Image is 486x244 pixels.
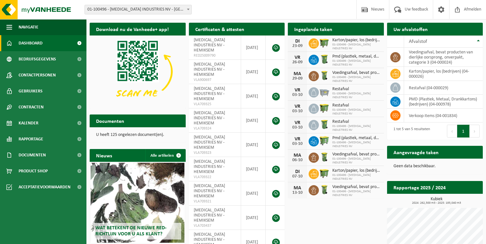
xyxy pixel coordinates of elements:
img: Download de VHEPlus App [90,35,186,107]
span: Gebruikers [19,83,43,99]
img: WB-0140-HPE-GN-50 [319,70,330,81]
span: 01-100496 - PROVIRON INDUSTRIES NV - HEMIKSEM [85,5,192,14]
button: Next [470,125,480,138]
span: Karton/papier, los (bedrijven) [332,168,381,173]
span: Restafval [332,119,381,124]
span: 01-100496 - [MEDICAL_DATA] INDUSTRIES NV [332,43,381,51]
div: 03-10 [291,142,304,146]
img: WB-0240-HPE-GN-50 [319,54,330,65]
h2: Uw afvalstoffen [387,23,434,35]
span: Kalender [19,115,38,131]
td: verkoop items (04-001834) [404,109,483,122]
td: [DATE] [241,133,266,157]
h2: Download nu de Vanheede+ app! [90,23,175,35]
div: DI [291,39,304,44]
h2: Rapportage 2025 / 2024 [387,181,452,193]
div: MA [291,185,304,191]
img: WB-1100-HPE-GN-50 [319,168,330,179]
div: MA [291,71,304,76]
div: 07-10 [291,174,304,179]
span: [MEDICAL_DATA] INDUSTRIES NV - HEMIKSEM [194,62,225,77]
td: [DATE] [241,157,266,181]
div: 1 tot 5 van 5 resultaten [390,124,430,138]
p: Geen data beschikbaar. [393,164,477,169]
span: Bedrijfsgegevens [19,51,56,67]
span: 01-100496 - [MEDICAL_DATA] INDUSTRIES NV [332,157,381,165]
div: VR [291,55,304,60]
span: Dashboard [19,35,43,51]
span: VLA709325 [194,102,236,107]
span: 01-100496 - [MEDICAL_DATA] INDUSTRIES NV [332,124,381,132]
span: [MEDICAL_DATA] INDUSTRIES NV - HEMIKSEM [194,184,225,199]
button: 1 [457,125,470,138]
span: Wat betekent de nieuwe RED-richtlijn voor u als klant? [95,225,166,237]
div: VR [291,88,304,93]
div: 26-09 [291,60,304,65]
span: VLA709322 [194,175,236,180]
div: DI [291,169,304,174]
span: Navigatie [19,19,38,35]
span: Voedingsafval, bevat producten van dierlijke oorsprong, onverpakt, categorie 3 [332,185,381,190]
span: 01-100496 - PROVIRON INDUSTRIES NV - HEMIKSEM [85,5,191,14]
span: VLA703437 [194,223,236,228]
td: PMD (Plastiek, Metaal, Drankkartons) (bedrijven) (04-000978) [404,95,483,109]
h2: Ingeplande taken [288,23,339,35]
span: 01-100496 - [MEDICAL_DATA] INDUSTRIES NV [332,190,381,197]
span: [MEDICAL_DATA] INDUSTRIES NV - HEMIKSEM [194,38,225,53]
td: voedingsafval, bevat producten van dierlijke oorsprong, onverpakt, categorie 3 (04-000024) [404,48,483,67]
div: 29-09 [291,76,304,81]
span: Acceptatievoorwaarden [19,179,70,195]
span: [MEDICAL_DATA] INDUSTRIES NV - HEMIKSEM [194,86,225,101]
div: 13-10 [291,191,304,195]
div: VR [291,104,304,109]
span: VLA709323 [194,150,236,155]
h3: Kubiek [390,197,483,205]
span: 01-100496 - [MEDICAL_DATA] INDUSTRIES NV [332,75,381,83]
div: VR [291,120,304,125]
span: RED25009790 [194,53,236,58]
td: [DATE] [241,181,266,206]
img: WB-0140-HPE-GN-50 [319,152,330,162]
span: Voedingsafval, bevat producten van dierlijke oorsprong, onverpakt, categorie 3 [332,152,381,157]
span: Pmd (plastiek, metaal, drankkartons) (bedrijven) [332,54,381,59]
span: 01-100496 - [MEDICAL_DATA] INDUSTRIES NV [332,141,381,148]
td: [DATE] [241,35,266,60]
td: restafval (04-000029) [404,81,483,95]
span: [MEDICAL_DATA] INDUSTRIES NV - HEMIKSEM [194,111,225,126]
a: Wat betekent de nieuwe RED-richtlijn voor u als klant? [91,163,185,243]
span: Afvalstof [409,39,427,44]
img: WB-0140-HPE-GN-50 [319,184,330,195]
h2: Documenten [90,114,131,127]
span: Restafval [332,87,381,92]
div: 03-10 [291,93,304,97]
a: Alle artikelen [145,149,185,162]
span: Contracten [19,99,44,115]
span: [MEDICAL_DATA] INDUSTRIES NV - HEMIKSEM [194,135,225,150]
span: Voedingsafval, bevat producten van dierlijke oorsprong, onverpakt, categorie 3 [332,70,381,75]
td: karton/papier, los (bedrijven) (04-000026) [404,67,483,81]
a: Bekijk rapportage [435,193,482,206]
div: VR [291,137,304,142]
h2: Nieuws [90,149,118,161]
img: WB-2500-GAL-GY-01 [319,86,330,97]
span: [MEDICAL_DATA] INDUSTRIES NV - HEMIKSEM [194,208,225,223]
h2: Aangevraagde taken [387,146,445,158]
span: 01-100496 - [MEDICAL_DATA] INDUSTRIES NV [332,92,381,99]
span: Restafval [332,103,381,108]
img: WB-1100-HPE-GN-50 [319,103,330,114]
div: 03-10 [291,109,304,114]
span: VLA900697 [194,77,236,83]
span: Karton/papier, los (bedrijven) [332,38,381,43]
img: WB-0240-HPE-GN-50 [319,119,330,130]
div: 23-09 [291,44,304,48]
p: U heeft 125 ongelezen document(en). [96,133,179,137]
span: VLA709324 [194,126,236,131]
span: [MEDICAL_DATA] INDUSTRIES NV - HEMIKSEM [194,159,225,174]
span: Rapportage [19,131,43,147]
button: Previous [447,125,457,138]
span: 01-100496 - [MEDICAL_DATA] INDUSTRIES NV [332,59,381,67]
span: Pmd (plastiek, metaal, drankkartons) (bedrijven) [332,136,381,141]
td: [DATE] [241,60,266,84]
span: 01-100496 - [MEDICAL_DATA] INDUSTRIES NV [332,173,381,181]
td: [DATE] [241,206,266,230]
